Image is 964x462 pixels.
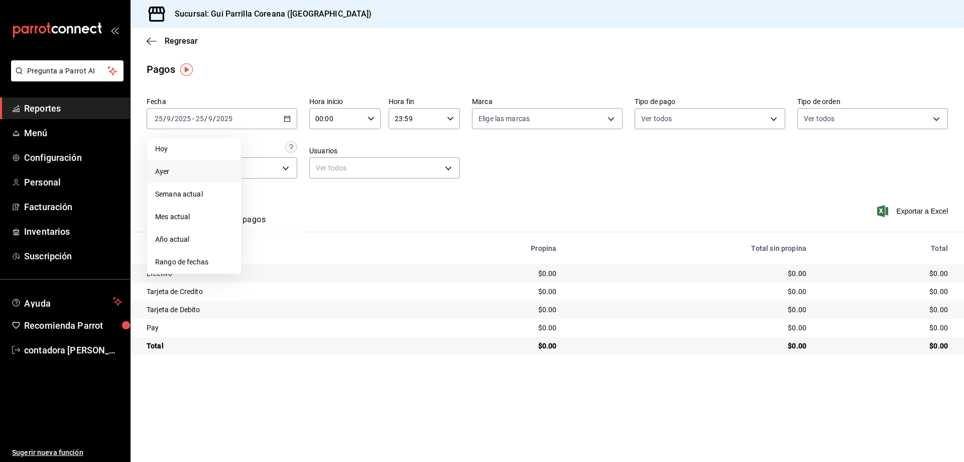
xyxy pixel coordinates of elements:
[24,102,122,115] span: Reportes
[24,175,122,189] span: Personal
[389,98,460,105] label: Hora fin
[147,36,198,46] button: Regresar
[154,115,163,123] input: --
[572,268,806,279] div: $0.00
[208,115,213,123] input: --
[147,341,410,351] div: Total
[309,147,460,154] label: Usuarios
[641,114,672,124] span: Ver todos
[195,115,204,123] input: --
[12,447,122,458] span: Sugerir nueva función
[147,98,297,105] label: Fecha
[822,287,948,297] div: $0.00
[478,114,530,124] span: Elige las marcas
[155,144,233,154] span: Hoy
[426,323,556,333] div: $0.00
[426,287,556,297] div: $0.00
[24,200,122,214] span: Facturación
[180,63,193,76] img: Tooltip marker
[426,244,556,252] div: Propina
[24,343,122,357] span: contadora [PERSON_NAME]
[572,341,806,351] div: $0.00
[165,36,198,46] span: Regresar
[879,205,948,217] button: Exportar a Excel
[309,98,381,105] label: Hora inicio
[147,323,410,333] div: Pay
[822,244,948,252] div: Total
[174,115,191,123] input: ----
[155,212,233,222] span: Mes actual
[147,244,410,252] div: Tipo de pago
[572,287,806,297] div: $0.00
[27,66,108,76] span: Pregunta a Parrot AI
[216,115,233,123] input: ----
[24,151,122,164] span: Configuración
[228,215,266,232] button: Ver pagos
[472,98,623,105] label: Marca
[797,98,948,105] label: Tipo de orden
[166,115,171,123] input: --
[426,341,556,351] div: $0.00
[155,257,233,267] span: Rango de fechas
[822,268,948,279] div: $0.00
[426,268,556,279] div: $0.00
[635,98,785,105] label: Tipo de pago
[147,268,410,279] div: Efectivo
[147,62,175,77] div: Pagos
[572,305,806,315] div: $0.00
[192,115,194,123] span: -
[572,323,806,333] div: $0.00
[147,305,410,315] div: Tarjeta de Debito
[163,115,166,123] span: /
[24,225,122,238] span: Inventarios
[426,305,556,315] div: $0.00
[147,287,410,297] div: Tarjeta de Credito
[155,166,233,177] span: Ayer
[155,189,233,200] span: Semana actual
[167,8,372,20] h3: Sucursal: Gui Parrilla Coreana ([GEOGRAPHIC_DATA])
[804,114,834,124] span: Ver todos
[822,323,948,333] div: $0.00
[204,115,207,123] span: /
[7,73,124,83] a: Pregunta a Parrot AI
[110,26,118,34] button: open_drawer_menu
[572,244,806,252] div: Total sin propina
[24,296,109,308] span: Ayuda
[24,126,122,140] span: Menú
[822,305,948,315] div: $0.00
[309,157,460,178] div: Ver todos
[11,60,124,81] button: Pregunta a Parrot AI
[822,341,948,351] div: $0.00
[171,115,174,123] span: /
[213,115,216,123] span: /
[24,319,122,332] span: Recomienda Parrot
[24,249,122,263] span: Suscripción
[155,234,233,245] span: Año actual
